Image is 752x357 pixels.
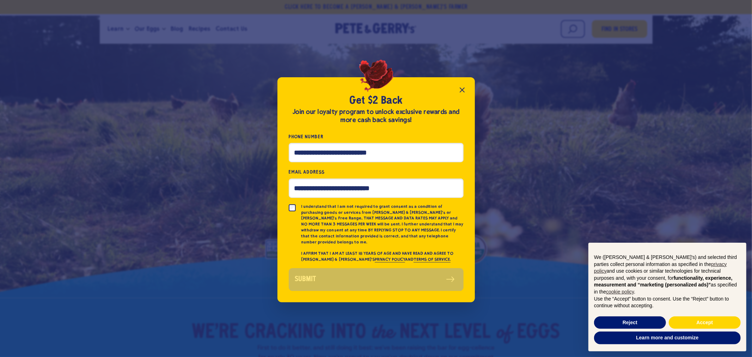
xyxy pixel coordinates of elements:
label: Phone Number [289,133,464,141]
button: Accept [669,316,741,329]
p: We ([PERSON_NAME] & [PERSON_NAME]'s) and selected third parties collect personal information as s... [594,254,741,296]
label: Email Address [289,168,464,176]
button: Submit [289,268,464,291]
h2: Get $2 Back [289,94,464,108]
button: Reject [594,316,666,329]
button: Close popup [455,83,469,97]
div: Join our loyalty program to unlock exclusive rewards and more cash back savings! [289,108,464,124]
button: Learn more and customize [594,332,741,344]
div: Notice [583,237,752,357]
input: I understand that I am not required to grant consent as a condition of purchasing goods or servic... [289,204,296,211]
a: cookie policy [606,289,634,295]
a: TERMS OF SERVICE. [414,257,451,262]
p: Use the “Accept” button to consent. Use the “Reject” button to continue without accepting. [594,296,741,309]
p: I AFFIRM THAT I AM AT LEAST 18 YEARS OF AGE AND HAVE READ AND AGREE TO [PERSON_NAME] & [PERSON_NA... [301,250,464,262]
p: I understand that I am not required to grant consent as a condition of purchasing goods or servic... [301,204,464,245]
a: PRIVACY POLICY [375,257,405,262]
